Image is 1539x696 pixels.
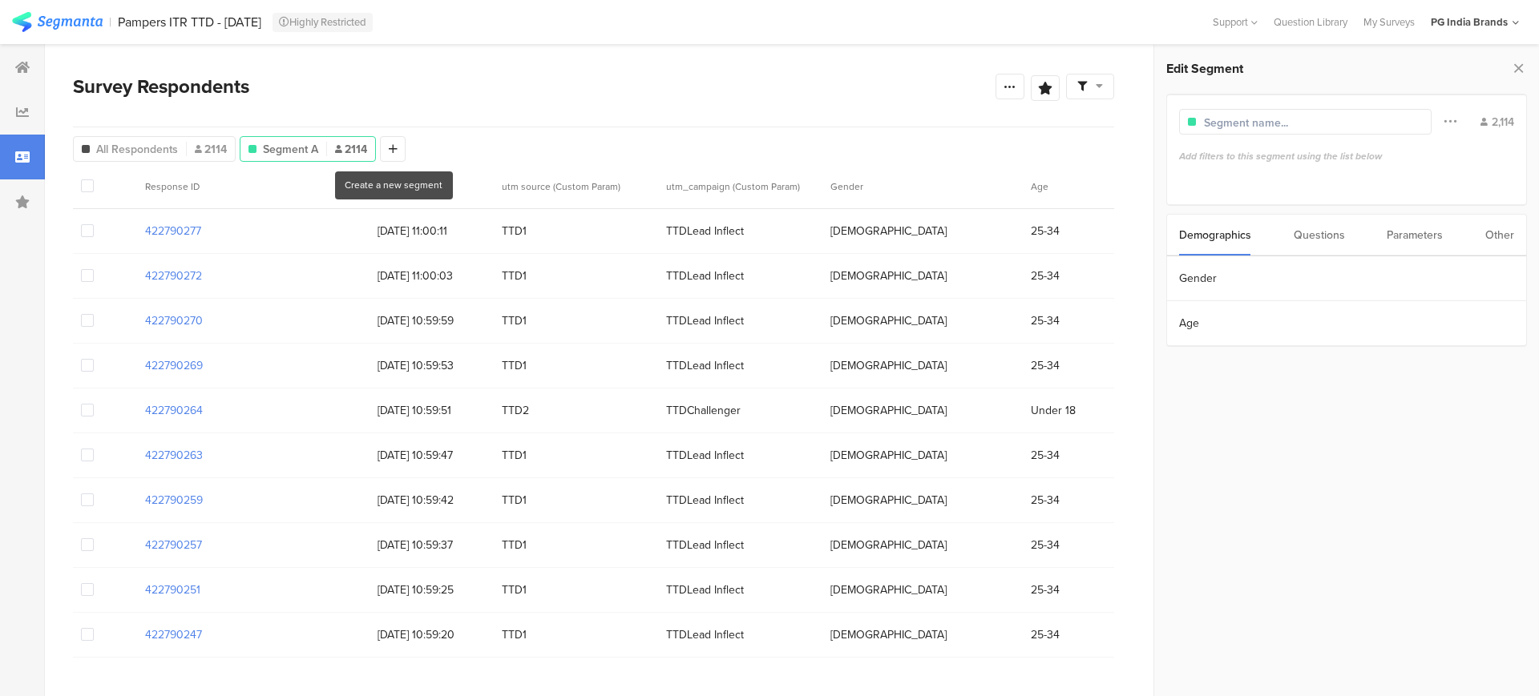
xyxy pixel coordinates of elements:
a: Question Library [1266,14,1355,30]
span: [DATE] 10:59:51 [378,402,486,419]
span: Survey Respondents [73,72,249,101]
span: TTD1 [502,312,650,329]
div: 2,114 [1480,114,1514,131]
span: utm source (Custom Param) [502,179,620,194]
span: [DATE] 10:59:42 [378,492,486,509]
span: TTD2 [502,402,650,419]
span: 25-34 [1031,537,1060,553]
section: Age [1167,301,1526,346]
span: [DATE] 10:59:47 [378,447,486,464]
span: [DEMOGRAPHIC_DATA] [830,223,947,239]
span: TTDLead Inflect [666,537,814,553]
span: [DEMOGRAPHIC_DATA] [830,312,947,329]
span: 25-34 [1031,312,1060,329]
span: [DATE] 11:00:11 [378,223,486,239]
span: 25-34 [1031,223,1060,239]
div: Add filters to this segment using the list below [1179,149,1514,163]
section: 422790251 [145,581,200,598]
span: 25-34 [1031,268,1060,284]
div: PG India Brands [1431,14,1508,30]
span: [DATE] 10:59:20 [378,626,486,643]
span: utm_campaign (Custom Param) [666,179,800,194]
span: [DATE] 11:00:03 [378,268,486,284]
section: 422790277 [145,223,201,239]
div: Create a new segment [345,179,442,192]
a: My Surveys [1355,14,1423,30]
span: [DEMOGRAPHIC_DATA] [830,626,947,643]
span: 25-34 [1031,447,1060,464]
section: Age [1031,179,1231,194]
span: TTDLead Inflect [666,626,814,643]
span: [DEMOGRAPHIC_DATA] [830,357,947,374]
span: [DATE] 10:59:53 [378,357,486,374]
section: 422790263 [145,447,203,464]
span: TTDLead Inflect [666,357,814,374]
span: All Respondents [96,141,178,158]
span: 25-34 [1031,626,1060,643]
div: Pampers ITR TTD - [DATE] [118,14,261,30]
input: Segment name... [1204,115,1343,131]
span: TTDLead Inflect [666,447,814,464]
span: [DEMOGRAPHIC_DATA] [830,492,947,509]
span: [DATE] 10:59:59 [378,312,486,329]
section: Gender [830,179,1031,194]
section: 422790269 [145,357,203,374]
div: Other [1485,215,1514,255]
div: Parameters [1387,215,1443,255]
section: 422790272 [145,268,202,284]
span: 2114 [195,141,227,158]
span: TTDLead Inflect [666,223,814,239]
span: TTD1 [502,447,650,464]
span: TTD1 [502,268,650,284]
span: TTD1 [502,581,650,598]
span: TTD1 [502,537,650,553]
section: 422790270 [145,312,203,329]
span: 2114 [335,141,367,158]
span: TTDLead Inflect [666,581,814,598]
span: 25-34 [1031,581,1060,598]
section: 422790264 [145,402,203,419]
span: [DEMOGRAPHIC_DATA] [830,447,947,464]
span: Segment A [263,141,318,158]
span: Response ID [145,179,200,194]
div: | [109,13,111,31]
span: [DEMOGRAPHIC_DATA] [830,268,947,284]
section: 422790247 [145,626,202,643]
span: [DEMOGRAPHIC_DATA] [830,402,947,419]
img: segmanta logo [12,12,103,32]
span: TTDChallenger [666,402,814,419]
span: 25-34 [1031,357,1060,374]
span: [DEMOGRAPHIC_DATA] [830,537,947,553]
div: Support [1213,10,1258,34]
span: TTDLead Inflect [666,268,814,284]
span: [DEMOGRAPHIC_DATA] [830,581,947,598]
div: Demographics [1179,215,1251,255]
span: TTD1 [502,626,650,643]
span: TTD1 [502,492,650,509]
span: 25-34 [1031,492,1060,509]
span: [DATE] 10:59:25 [378,581,486,598]
span: Under 18 [1031,402,1076,419]
section: 422790257 [145,537,202,553]
span: TTDLead Inflect [666,492,814,509]
span: TTD1 [502,223,650,239]
span: Edit Segment [1166,59,1243,78]
span: TTDLead Inflect [666,312,814,329]
section: 422790259 [145,492,203,509]
section: Gender [1167,256,1526,301]
span: TTD1 [502,357,650,374]
div: Questions [1294,215,1345,255]
div: Highly Restricted [273,13,373,32]
span: [DATE] 10:59:37 [378,537,486,553]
